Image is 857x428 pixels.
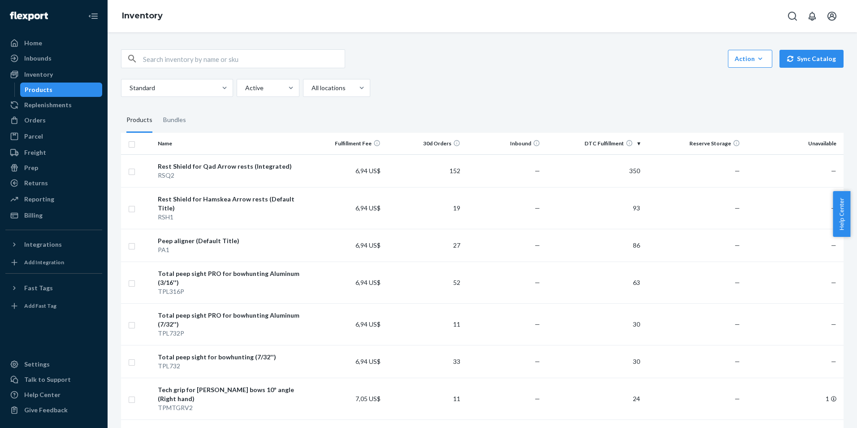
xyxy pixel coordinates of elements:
div: Freight [24,148,46,157]
div: Help Center [24,390,61,399]
a: Billing [5,208,102,223]
th: Inbound [464,133,544,154]
span: — [535,167,540,175]
div: Peep aligner (Default Title) [158,236,300,245]
div: Total peep sight PRO for bowhunting Aluminum (7/32'') [158,311,300,329]
a: Add Integration [5,255,102,270]
div: Integrations [24,240,62,249]
div: Total peep sight PRO for bowhunting Aluminum (3/16'') [158,269,300,287]
span: — [535,320,540,328]
a: Freight [5,145,102,160]
th: Fulfillment Fee [304,133,384,154]
td: 33 [384,345,464,378]
div: TPL316P [158,287,300,296]
div: Fast Tags [24,284,53,293]
input: Standard [129,83,130,92]
div: RSQ2 [158,171,300,180]
div: Products [126,108,152,133]
td: 93 [544,187,644,229]
div: Bundles [163,108,186,133]
span: 6,94 US$ [355,204,381,212]
span: 6,94 US$ [355,279,381,286]
td: 1 [744,378,844,419]
th: DTC Fulfillment [544,133,644,154]
div: Total peep sight for bowhunting (7/32'') [158,353,300,362]
a: Help Center [5,388,102,402]
td: 63 [544,262,644,303]
a: Products [20,83,103,97]
td: 152 [384,154,464,187]
div: Action [735,54,766,63]
th: Unavailable [744,133,844,154]
button: Open notifications [803,7,821,25]
div: PA1 [158,245,300,254]
span: 6,94 US$ [355,320,381,328]
span: — [535,358,540,365]
div: TPL732 [158,362,300,371]
span: — [735,241,740,249]
td: 350 [544,154,644,187]
div: Tech grip for [PERSON_NAME] bows 10º angle (Right hand) [158,385,300,403]
div: Talk to Support [24,375,71,384]
td: 24 [544,378,644,419]
div: Add Integration [24,258,64,266]
td: 30 [544,303,644,345]
span: — [831,241,836,249]
div: Add Fast Tag [24,302,56,310]
a: Reporting [5,192,102,206]
td: 30 [544,345,644,378]
span: 6,94 US$ [355,241,381,249]
input: Search inventory by name or sku [143,50,345,68]
button: Fast Tags [5,281,102,295]
span: — [831,279,836,286]
button: Give Feedback [5,403,102,417]
span: — [735,395,740,402]
a: Home [5,36,102,50]
td: 27 [384,229,464,262]
span: — [735,358,740,365]
a: Parcel [5,129,102,144]
div: Rest Shield for Qad Arrow rests (Integrated) [158,162,300,171]
div: Returns [24,179,48,188]
span: — [735,320,740,328]
button: Integrations [5,237,102,252]
a: Add Fast Tag [5,299,102,313]
span: — [735,279,740,286]
span: — [831,167,836,175]
div: Rest Shield for Hamskea Arrow rests (Default Title) [158,195,300,213]
a: Talk to Support [5,372,102,387]
img: Flexport logo [10,12,48,21]
div: TPMTGRV2 [158,403,300,412]
span: — [535,395,540,402]
div: Reporting [24,195,54,204]
td: 86 [544,229,644,262]
a: Replenishments [5,98,102,112]
td: 11 [384,303,464,345]
a: Inventory [5,67,102,82]
div: TPL732P [158,329,300,338]
a: Inbounds [5,51,102,66]
th: Reserve Storage [644,133,744,154]
button: Open Search Box [783,7,801,25]
th: Name [154,133,304,154]
button: Open account menu [823,7,841,25]
a: Returns [5,176,102,190]
td: 52 [384,262,464,303]
div: Replenishments [24,100,72,109]
div: Inbounds [24,54,52,63]
span: 6,94 US$ [355,358,381,365]
a: Settings [5,357,102,371]
button: Sync Catalog [779,50,844,68]
button: Help Center [833,191,850,237]
span: 6,94 US$ [355,167,381,175]
div: Home [24,39,42,48]
span: — [535,241,540,249]
div: Orders [24,116,46,125]
div: Products [25,85,52,94]
div: RSH1 [158,213,300,222]
span: — [535,204,540,212]
a: Orders [5,113,102,127]
button: Close Navigation [84,7,102,25]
